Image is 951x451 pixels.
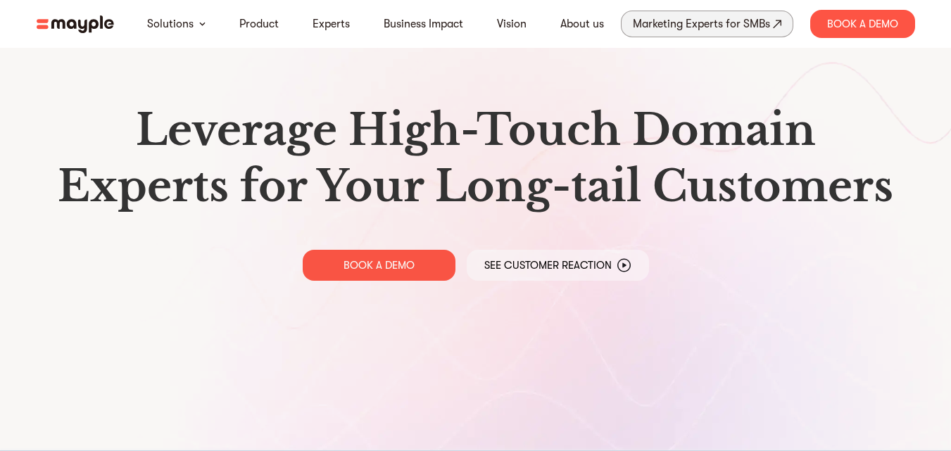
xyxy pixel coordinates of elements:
[147,15,194,32] a: Solutions
[37,15,114,33] img: mayple-logo
[239,15,279,32] a: Product
[621,11,793,37] a: Marketing Experts for SMBs
[497,15,527,32] a: Vision
[344,258,415,272] p: BOOK A DEMO
[384,15,463,32] a: Business Impact
[199,22,206,26] img: arrow-down
[810,10,915,38] div: Book A Demo
[303,250,455,281] a: BOOK A DEMO
[467,250,649,281] a: See Customer Reaction
[48,102,904,215] h1: Leverage High-Touch Domain Experts for Your Long-tail Customers
[313,15,350,32] a: Experts
[484,258,612,272] p: See Customer Reaction
[633,14,770,34] div: Marketing Experts for SMBs
[560,15,604,32] a: About us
